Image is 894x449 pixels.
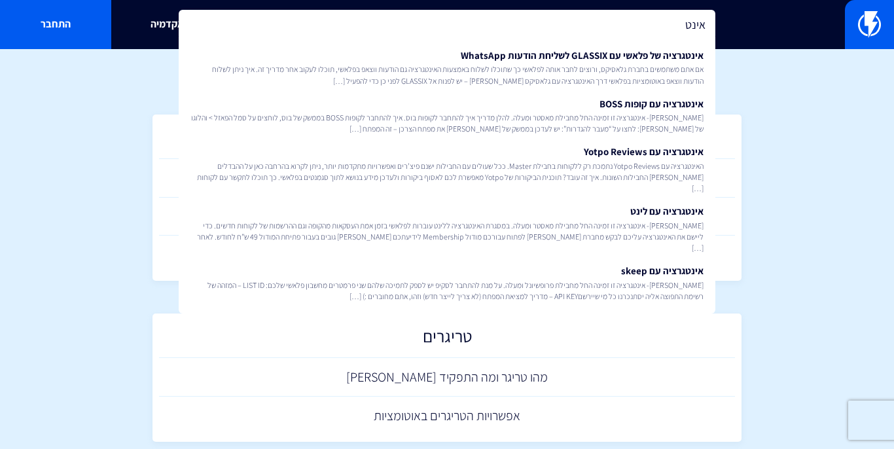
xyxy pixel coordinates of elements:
span: [PERSON_NAME]- אינטגרציה זו זמינה החל מחבילת מאסטר ומעלה. להלן מדריך איך להתחבר לקופות בוס. איך ל... [190,112,704,134]
a: טריגרים [159,320,735,359]
a: יצירה וניהול אוטומציות [159,198,735,236]
a: אינטגרציה עם Yotpo Reviewsהאינטגרציה עם Yotpo Reviews נתמכת רק ללקוחות בחבילת Master. ככל שעולים ... [185,139,709,199]
a: אינטגרציה עם skeep[PERSON_NAME]- אינטגרציה זו זמינה החל מחבילת פרופשיונל ומעלה. על מנת להתחבר לסק... [185,259,709,307]
span: [PERSON_NAME]- אינטגרציה זו זמינה החל מחבילת פרופשיונל ומעלה. על מנת להתחבר לסקיפ יש לספק לתמיכה ... [190,279,704,302]
a: יצירה וניהול אוטומציה [159,121,735,160]
a: אינטגרציה של פלאשי עם GLASSIX לשליחת הודעות WhatsAppאם אתם משתמשים בחברת גלאסיקס, ורוצים לחבר אות... [185,43,709,92]
span: האינטגרציה עם Yotpo Reviews נתמכת רק ללקוחות בחבילת Master. ככל שעולים עם החבילות ישנם פיצ’רים וא... [190,160,704,194]
a: מהו טריגר ומה התפקיד [PERSON_NAME] [159,358,735,397]
a: אוטומציות – סקירה כללית [159,159,735,198]
h2: יצירה וניהול אוטומציה [166,128,728,153]
a: אינטגרציה עם קופות BOSS[PERSON_NAME]- אינטגרציה זו זמינה החל מחבילת מאסטר ומעלה. להלן מדריך איך ל... [185,92,709,140]
input: חיפוש מהיר... [179,10,715,40]
a: אפשרויות הטריגרים באוטומציות [159,397,735,435]
span: אם אתם משתמשים בחברת גלאסיקס, ורוצים לחבר אותה לפלאשי כך שתוכלו לשלוח באמצעות האינטגרציה גם הודעו... [190,63,704,86]
h2: טריגרים [166,327,728,352]
a: איך להפעיל / לכבות אוטומציה [159,236,735,274]
a: אינטגרציה עם לינט[PERSON_NAME]- אינטגרציה זו זמינה החל מחבילת מאסטר ומעלה. במסגרת האינטגרציה ללינ... [185,199,709,259]
span: [PERSON_NAME]- אינטגרציה זו זמינה החל מחבילת מאסטר ומעלה. במסגרת האינטגרציה ללינט עוברות לפלאשי ב... [190,220,704,253]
